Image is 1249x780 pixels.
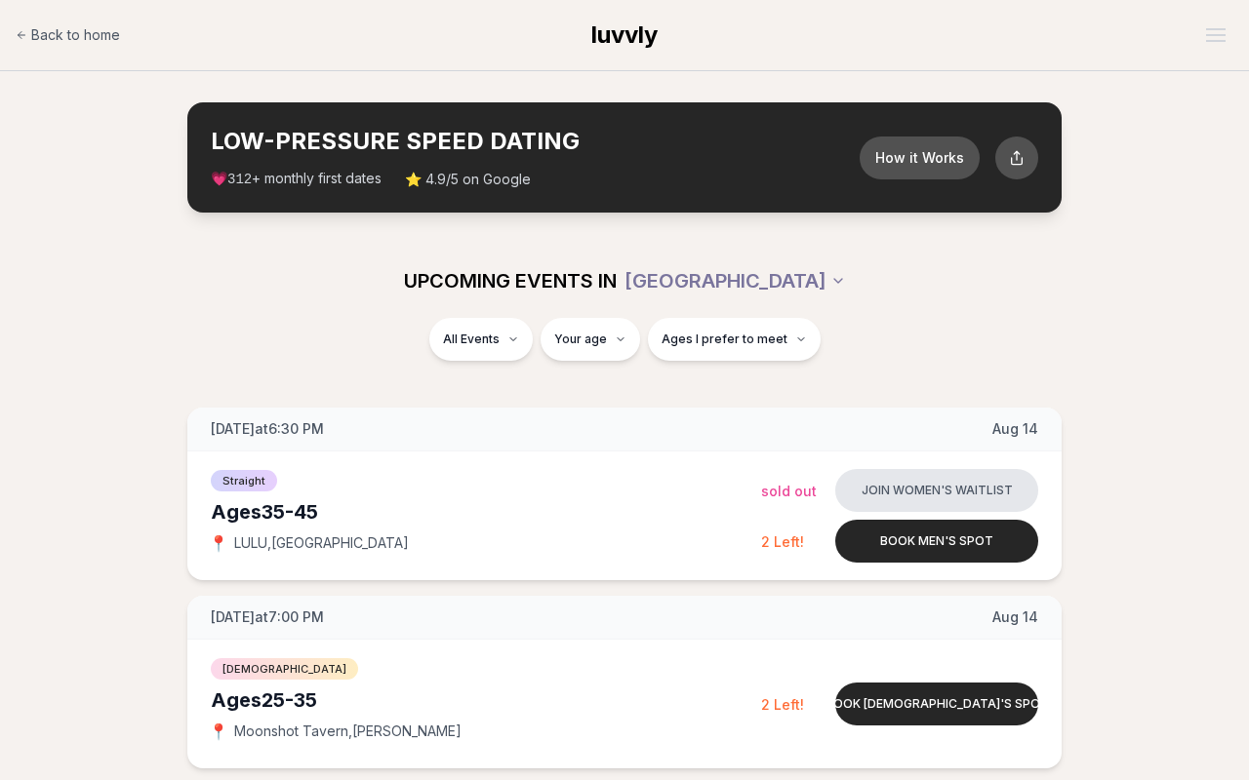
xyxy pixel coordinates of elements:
[648,318,821,361] button: Ages I prefer to meet
[591,20,658,49] span: luvvly
[992,419,1038,439] span: Aug 14
[227,172,252,187] span: 312
[31,25,120,45] span: Back to home
[761,483,817,499] span: Sold Out
[860,136,980,179] button: How it Works
[761,533,804,550] span: 2 Left!
[835,682,1038,725] button: Book [DEMOGRAPHIC_DATA]'s spot
[761,696,804,713] span: 2 Left!
[624,259,846,302] button: [GEOGRAPHIC_DATA]
[16,16,120,55] a: Back to home
[211,470,277,491] span: Straight
[211,723,226,739] span: 📍
[1198,20,1233,50] button: Open menu
[541,318,640,361] button: Your age
[211,169,382,189] span: 💗 + monthly first dates
[211,607,324,627] span: [DATE] at 7:00 PM
[211,498,761,526] div: Ages 35-45
[992,607,1038,627] span: Aug 14
[591,19,658,51] a: luvvly
[211,686,761,714] div: Ages 25-35
[211,658,358,680] span: [DEMOGRAPHIC_DATA]
[554,331,607,347] span: Your age
[835,469,1038,512] button: Join women's waitlist
[211,535,226,551] span: 📍
[234,533,409,553] span: LULU , [GEOGRAPHIC_DATA]
[443,331,500,347] span: All Events
[835,520,1038,563] button: Book men's spot
[429,318,533,361] button: All Events
[234,721,462,741] span: Moonshot Tavern , [PERSON_NAME]
[662,331,787,347] span: Ages I prefer to meet
[405,170,531,189] span: ⭐ 4.9/5 on Google
[211,126,860,157] h2: LOW-PRESSURE SPEED DATING
[404,267,617,294] span: UPCOMING EVENTS IN
[211,419,324,439] span: [DATE] at 6:30 PM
